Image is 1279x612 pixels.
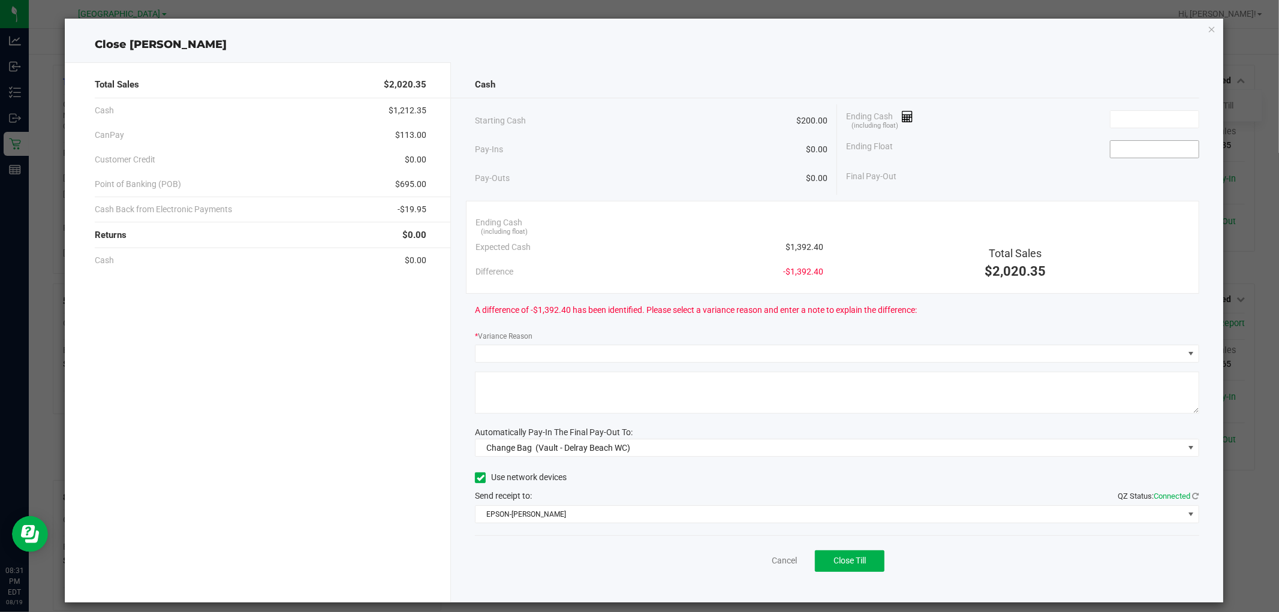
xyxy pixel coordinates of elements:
span: Close Till [833,556,866,565]
span: Pay-Outs [475,172,510,185]
span: $0.00 [402,228,426,242]
span: Point of Banking (POB) [95,178,181,191]
span: (Vault - Delray Beach WC) [535,443,630,453]
span: Ending Cash [476,216,522,229]
span: $0.00 [405,153,426,166]
span: $0.00 [806,172,827,185]
span: $0.00 [806,143,827,156]
button: Close Till [815,550,884,572]
span: QZ Status: [1118,492,1199,501]
span: Cash [95,254,114,267]
span: $2,020.35 [985,264,1046,279]
span: Total Sales [989,247,1042,260]
span: Change Bag [486,443,532,453]
span: Ending Cash [846,110,913,128]
span: EPSON-[PERSON_NAME] [476,506,1183,523]
label: Variance Reason [475,331,532,342]
span: Cash [95,104,114,117]
div: Close [PERSON_NAME] [65,37,1223,53]
iframe: Resource center [12,516,48,552]
span: -$1,392.40 [783,266,823,278]
span: Pay-Ins [475,143,503,156]
span: $113.00 [395,129,426,141]
span: Difference [476,266,513,278]
span: Ending Float [846,140,893,158]
span: Cash [475,78,495,92]
span: Total Sales [95,78,139,92]
span: Customer Credit [95,153,155,166]
a: Cancel [772,554,797,567]
span: Automatically Pay-In The Final Pay-Out To: [475,427,633,437]
div: Returns [95,222,426,248]
span: A difference of -$1,392.40 has been identified. Please select a variance reason and enter a note ... [475,304,917,316]
span: CanPay [95,129,124,141]
span: Cash Back from Electronic Payments [95,203,232,216]
span: Starting Cash [475,114,526,127]
span: $695.00 [395,178,426,191]
span: Connected [1154,492,1191,501]
label: Use network devices [475,471,567,484]
span: Expected Cash [476,241,531,254]
span: $0.00 [405,254,426,267]
span: -$19.95 [398,203,426,216]
span: (including float) [481,227,528,237]
span: Send receipt to: [475,491,532,501]
span: $1,392.40 [786,241,823,254]
span: $2,020.35 [384,78,426,92]
span: $1,212.35 [389,104,426,117]
span: $200.00 [796,114,827,127]
span: Final Pay-Out [846,170,896,183]
span: (including float) [851,121,898,131]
